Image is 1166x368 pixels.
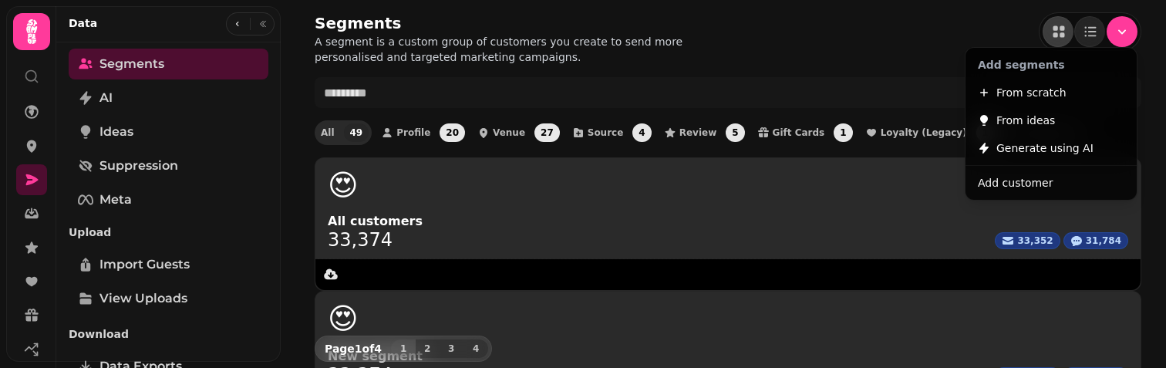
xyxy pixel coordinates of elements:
a: Meta [69,184,268,215]
span: From ideas [996,111,1055,130]
div: Menu [965,47,1137,201]
span: View Uploads [99,289,187,308]
span: Import Guests [99,255,190,274]
span: AI [99,89,113,107]
p: Upload [69,218,268,246]
span: Generate using AI [996,139,1094,157]
header: Add segments [969,51,1134,79]
a: Suppression [69,150,268,181]
p: Download [69,320,268,348]
span: Segments [99,55,164,73]
button: Menu [1107,16,1137,47]
a: Import Guests [69,249,268,280]
span: Ideas [99,123,133,141]
span: Suppression [99,157,178,175]
h2: Data [69,15,97,31]
a: AI [69,83,268,113]
span: Meta [99,191,132,209]
a: View Uploads [69,283,268,314]
a: Segments [69,49,268,79]
a: Ideas [69,116,268,147]
span: From scratch [996,83,1067,102]
span: Add customer [978,174,1053,192]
